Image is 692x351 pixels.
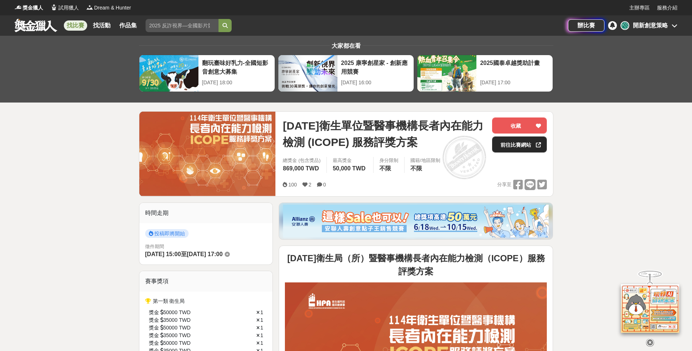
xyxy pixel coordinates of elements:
[15,4,43,12] a: Logo獎金獵人
[341,59,410,75] div: 2025 康寧創星家 - 創新應用競賽
[283,205,549,238] img: dcc59076-91c0-4acb-9c6b-a1d413182f46.png
[492,117,547,134] button: 收藏
[86,4,131,12] a: LogoDream & Hunter
[260,332,263,338] span: 1
[621,22,629,29] img: Avatar
[621,284,679,333] img: d2146d9a-e6f6-4337-9592-8cefde37ba6b.png
[480,79,549,86] div: [DATE] 17:00
[333,165,366,171] span: 50,000 TWD
[139,271,273,292] div: 賽事獎項
[492,136,547,153] a: 前往比賽網站
[179,339,190,347] span: TWD
[163,316,178,324] span: 35000
[116,20,140,31] a: 作品集
[187,251,223,257] span: [DATE] 17:00
[139,55,275,92] a: 翻玩臺味好乳力-全國短影音創意大募集[DATE] 18:00
[163,324,178,332] span: 50000
[260,325,263,331] span: 1
[260,309,263,315] span: 1
[90,20,113,31] a: 找活動
[323,182,326,188] span: 0
[149,316,159,324] span: 獎金
[179,316,190,324] span: TWD
[149,339,159,347] span: 獎金
[333,157,367,164] span: 最高獎金
[657,4,677,12] a: 服務介紹
[497,179,511,190] span: 分享至
[94,4,131,12] span: Dream & Hunter
[309,182,312,188] span: 2
[633,21,668,30] div: 開新創意策略
[15,4,22,11] img: Logo
[163,332,178,339] span: 35000
[379,157,398,164] div: 身分限制
[202,59,271,75] div: 翻玩臺味好乳力-全國短影音創意大募集
[58,4,79,12] span: 試用獵人
[145,229,189,238] span: 投稿即將開始
[149,332,159,339] span: 獎金
[417,55,553,92] a: 2025國泰卓越獎助計畫[DATE] 17:00
[288,182,297,188] span: 100
[341,79,410,86] div: [DATE] 16:00
[330,43,363,49] span: 大家都在看
[50,4,58,11] img: Logo
[283,117,486,150] span: [DATE]衛生單位暨醫事機構長者內在能力檢測 (ICOPE) 服務評獎方案
[202,79,271,86] div: [DATE] 18:00
[260,317,263,323] span: 1
[23,4,43,12] span: 獎金獵人
[163,339,178,347] span: 50000
[163,309,178,316] span: 50000
[278,55,414,92] a: 2025 康寧創星家 - 創新應用競賽[DATE] 16:00
[283,165,319,171] span: 869,000 TWD
[283,157,321,164] span: 總獎金 (包含獎品)
[153,298,185,304] span: 第一類 衛生局
[145,251,181,257] span: [DATE] 15:00
[410,165,422,171] span: 不限
[149,309,159,316] span: 獎金
[287,253,545,276] strong: [DATE]衛生局（所）暨醫事機構長者內在能力檢測（ICOPE）服務評獎方案
[179,332,190,339] span: TWD
[86,4,93,11] img: Logo
[139,112,276,196] img: Cover Image
[181,251,187,257] span: 至
[179,309,190,316] span: TWD
[480,59,549,75] div: 2025國泰卓越獎助計畫
[260,340,263,346] span: 1
[629,4,650,12] a: 主辦專區
[50,4,79,12] a: Logo試用獵人
[145,244,164,249] span: 徵件期間
[146,19,219,32] input: 2025 反詐視界—全國影片競賽
[179,324,190,332] span: TWD
[149,324,159,332] span: 獎金
[410,157,440,164] div: 國籍/地區限制
[568,19,604,32] a: 辦比賽
[379,165,391,171] span: 不限
[139,203,273,223] div: 時間走期
[64,20,87,31] a: 找比賽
